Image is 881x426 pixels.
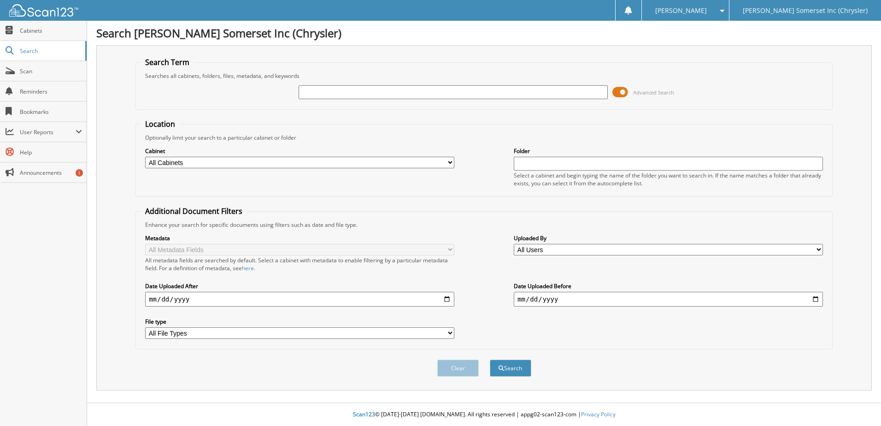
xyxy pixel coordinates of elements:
label: Uploaded By [514,234,823,242]
span: [PERSON_NAME] [655,8,707,13]
input: end [514,292,823,307]
label: Cabinet [145,147,454,155]
span: Help [20,148,82,156]
span: Reminders [20,88,82,95]
img: scan123-logo-white.svg [9,4,78,17]
div: 1 [76,169,83,177]
input: start [145,292,454,307]
legend: Additional Document Filters [141,206,247,216]
legend: Location [141,119,180,129]
span: Scan123 [353,410,375,418]
span: User Reports [20,128,76,136]
div: Enhance your search for specific documents using filters such as date and file type. [141,221,828,229]
a: here [242,264,254,272]
span: Scan [20,67,82,75]
h1: Search [PERSON_NAME] Somerset Inc (Chrysler) [96,25,872,41]
span: Bookmarks [20,108,82,116]
label: Metadata [145,234,454,242]
legend: Search Term [141,57,194,67]
div: All metadata fields are searched by default. Select a cabinet with metadata to enable filtering b... [145,256,454,272]
a: Privacy Policy [581,410,616,418]
div: © [DATE]-[DATE] [DOMAIN_NAME]. All rights reserved | appg02-scan123-com | [87,403,881,426]
label: Folder [514,147,823,155]
button: Search [490,360,531,377]
label: File type [145,318,454,325]
button: Clear [437,360,479,377]
span: Search [20,47,81,55]
div: Searches all cabinets, folders, files, metadata, and keywords [141,72,828,80]
span: Cabinets [20,27,82,35]
div: Optionally limit your search to a particular cabinet or folder [141,134,828,142]
span: Advanced Search [633,89,674,96]
span: Announcements [20,169,82,177]
label: Date Uploaded Before [514,282,823,290]
span: [PERSON_NAME] Somerset Inc (Chrysler) [743,8,868,13]
label: Date Uploaded After [145,282,454,290]
div: Select a cabinet and begin typing the name of the folder you want to search in. If the name match... [514,172,823,187]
